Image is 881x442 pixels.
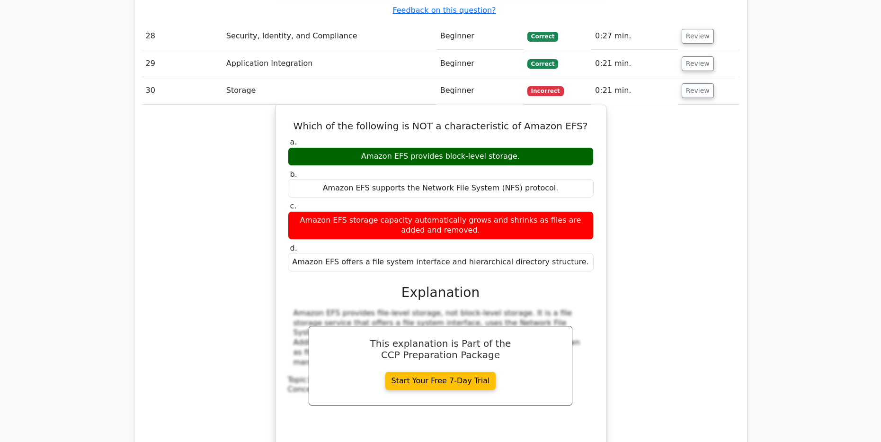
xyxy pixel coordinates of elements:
[142,77,222,104] td: 30
[682,83,714,98] button: Review
[288,375,594,385] div: Topic:
[290,137,297,146] span: a.
[392,6,496,15] a: Feedback on this question?
[436,77,524,104] td: Beginner
[288,385,594,395] div: Concept:
[436,50,524,77] td: Beginner
[527,86,564,96] span: Incorrect
[436,23,524,50] td: Beginner
[222,23,436,50] td: Security, Identity, and Compliance
[290,170,297,179] span: b.
[287,120,595,132] h5: Which of the following is NOT a characteristic of Amazon EFS?
[142,23,222,50] td: 28
[288,147,594,166] div: Amazon EFS provides block-level storage.
[288,211,594,240] div: Amazon EFS storage capacity automatically grows and shrinks as files are added and removed.
[591,23,678,50] td: 0:27 min.
[290,244,297,253] span: d.
[294,285,588,301] h3: Explanation
[682,56,714,71] button: Review
[294,308,588,368] div: Amazon EFS provides file-level storage, not block-level storage. It is a file storage service tha...
[288,253,594,271] div: Amazon EFS offers a file system interface and hierarchical directory structure.
[222,50,436,77] td: Application Integration
[222,77,436,104] td: Storage
[527,59,558,69] span: Correct
[527,32,558,41] span: Correct
[591,77,678,104] td: 0:21 min.
[290,201,297,210] span: c.
[385,372,496,390] a: Start Your Free 7-Day Trial
[142,50,222,77] td: 29
[682,29,714,44] button: Review
[591,50,678,77] td: 0:21 min.
[288,179,594,198] div: Amazon EFS supports the Network File System (NFS) protocol.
